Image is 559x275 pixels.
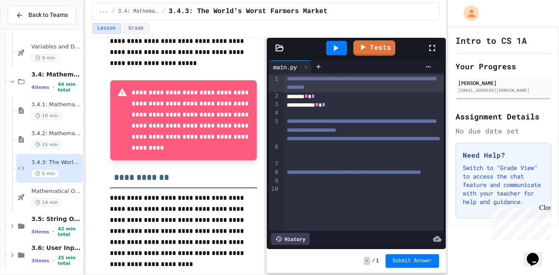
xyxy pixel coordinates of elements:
h1: Intro to CS 1A [456,34,527,46]
div: My Account [455,3,481,23]
span: ... [99,8,109,15]
span: 44 min total [58,82,81,93]
iframe: chat widget [523,241,551,266]
div: 10 [269,185,279,202]
a: Tests [353,40,395,56]
iframe: chat widget [489,204,551,240]
button: Submit Answer [386,254,439,268]
div: 7 [269,160,279,168]
span: - [364,257,370,265]
button: Lesson [92,23,121,34]
button: Grade [123,23,149,34]
span: 42 min total [58,226,81,237]
div: 1 [269,75,279,92]
div: 6 [269,143,279,160]
span: Variables and Data types - quiz [31,43,81,51]
span: / [112,8,115,15]
span: 9 min [31,54,59,62]
span: 3.5: String Operators [31,215,81,223]
span: 3.6: User Input [31,244,81,252]
span: 1 [376,258,379,264]
span: Submit Answer [392,258,432,264]
div: 5 [269,117,279,143]
div: main.py [269,62,301,71]
p: Switch to "Grade View" to access the chat feature and communicate with your teacher for help and ... [463,164,544,206]
span: 3.4: Mathematical Operators [118,8,159,15]
span: 3.4.2: Mathematical Operators - Review [31,130,81,137]
div: 4 [269,109,279,117]
span: 3 items [31,258,49,264]
span: • [53,257,54,264]
span: 3.4.3: The World's Worst Farmers Market [31,159,81,166]
div: 9 [269,177,279,185]
div: History [271,233,310,245]
div: No due date set [456,126,551,136]
span: 10 min [31,112,62,120]
span: / [372,258,375,264]
span: 3.4.3: The World's Worst Farmers Market [169,6,327,17]
span: 3.4.1: Mathematical Operators [31,101,81,108]
div: 2 [269,92,279,100]
span: 5 min [31,170,59,178]
span: 4 items [31,229,49,235]
h3: Need Help? [463,150,544,160]
div: Chat with us now!Close [3,3,59,54]
span: 15 min [31,141,62,149]
span: Back to Teams [28,11,68,20]
span: • [53,228,54,235]
div: 8 [269,168,279,177]
div: 3 [269,100,279,109]
span: / [162,8,165,15]
div: [PERSON_NAME] [458,79,549,87]
h2: Assignment Details [456,111,551,122]
div: [EMAIL_ADDRESS][DOMAIN_NAME] [458,87,549,94]
h2: Your Progress [456,60,551,72]
div: main.py [269,60,312,73]
span: 3.4: Mathematical Operators [31,71,81,78]
span: • [53,84,54,91]
span: 4 items [31,85,49,90]
span: 14 min [31,198,62,207]
button: Back to Teams [8,6,76,24]
span: Mathematical Operators - Quiz [31,188,81,195]
span: 25 min total [58,255,81,266]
